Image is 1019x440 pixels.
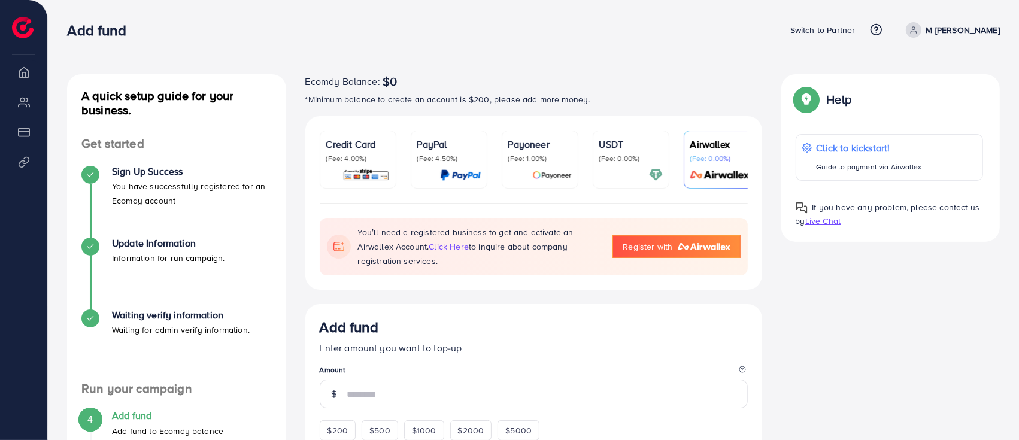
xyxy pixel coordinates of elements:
[327,235,351,259] img: flag
[417,154,481,163] p: (Fee: 4.50%)
[326,137,390,151] p: Credit Card
[926,23,1000,37] p: M [PERSON_NAME]
[623,241,672,253] span: Register with
[67,136,286,151] h4: Get started
[383,74,397,89] span: $0
[112,424,223,438] p: Add fund to Ecomdy balance
[112,166,272,177] h4: Sign Up Success
[305,74,380,89] span: Ecomdy Balance:
[599,154,663,163] p: (Fee: 0.00%)
[112,238,225,249] h4: Update Information
[805,215,841,227] span: Live Chat
[649,168,663,182] img: card
[12,17,34,38] img: logo
[112,309,250,321] h4: Waiting verify information
[458,424,484,436] span: $2000
[686,168,753,182] img: card
[505,424,532,436] span: $5000
[599,137,663,151] p: USDT
[678,243,730,250] img: logo-airwallex
[112,323,250,337] p: Waiting for admin verify information.
[901,22,1000,38] a: M [PERSON_NAME]
[817,160,922,174] p: Guide to payment via Airwallex
[305,92,762,107] p: *Minimum balance to create an account is $200, please add more money.
[320,318,378,336] h3: Add fund
[326,154,390,163] p: (Fee: 4.00%)
[790,23,856,37] p: Switch to Partner
[342,168,390,182] img: card
[968,386,1010,431] iframe: Chat
[796,201,980,227] span: If you have any problem, please contact us by
[67,309,286,381] li: Waiting verify information
[612,235,740,258] a: Register with
[508,137,572,151] p: Payoneer
[327,424,348,436] span: $200
[112,410,223,421] h4: Add fund
[112,251,225,265] p: Information for run campaign.
[690,137,754,151] p: Airwallex
[532,168,572,182] img: card
[417,137,481,151] p: PayPal
[429,241,469,253] span: click here
[67,22,135,39] h3: Add fund
[690,154,754,163] p: (Fee: 0.00%)
[796,89,817,110] img: Popup guide
[320,341,748,355] p: Enter amount you want to top-up
[508,154,572,163] p: (Fee: 1.00%)
[358,225,601,268] p: You’ll need a registered business to get and activate an Airwallex Account. to inquire about comp...
[67,381,286,396] h4: Run your campaign
[440,168,481,182] img: card
[796,202,808,214] img: Popup guide
[67,166,286,238] li: Sign Up Success
[67,238,286,309] li: Update Information
[827,92,852,107] p: Help
[320,365,748,380] legend: Amount
[112,179,272,208] p: You have successfully registered for an Ecomdy account
[412,424,436,436] span: $1000
[817,141,922,155] p: Click to kickstart!
[369,424,390,436] span: $500
[67,89,286,117] h4: A quick setup guide for your business.
[87,412,93,426] span: 4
